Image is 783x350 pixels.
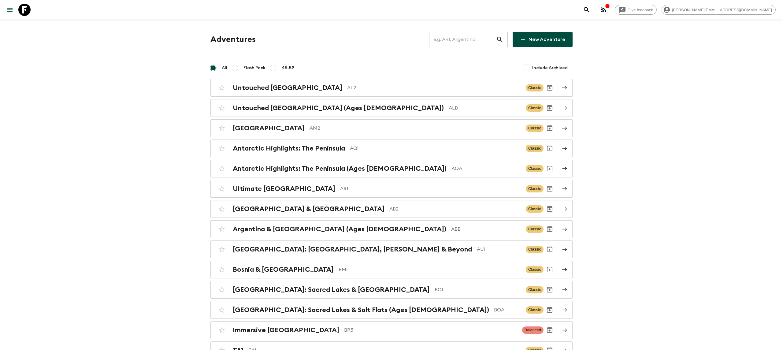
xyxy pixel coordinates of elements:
[210,79,573,97] a: Untouched [GEOGRAPHIC_DATA]AL2ClassicArchive
[210,220,573,238] a: Argentina & [GEOGRAPHIC_DATA] (Ages [DEMOGRAPHIC_DATA])ABBClassicArchive
[544,223,556,235] button: Archive
[526,306,544,314] span: Classic
[526,145,544,152] span: Classic
[522,326,544,334] span: Balanced
[210,301,573,319] a: [GEOGRAPHIC_DATA]: Sacred Lakes & Salt Flats (Ages [DEMOGRAPHIC_DATA])BOAClassicArchive
[526,286,544,293] span: Classic
[310,125,521,132] p: AM2
[494,306,521,314] p: BOA
[429,31,496,48] input: e.g. AR1, Argentina
[222,65,227,71] span: All
[233,306,489,314] h2: [GEOGRAPHIC_DATA]: Sacred Lakes & Salt Flats (Ages [DEMOGRAPHIC_DATA])
[526,125,544,132] span: Classic
[210,99,573,117] a: Untouched [GEOGRAPHIC_DATA] (Ages [DEMOGRAPHIC_DATA])ALBClassicArchive
[210,240,573,258] a: [GEOGRAPHIC_DATA]: [GEOGRAPHIC_DATA], [PERSON_NAME] & BeyondAU1ClassicArchive
[282,65,294,71] span: 45-59
[210,119,573,137] a: [GEOGRAPHIC_DATA]AM2ClassicArchive
[233,245,472,253] h2: [GEOGRAPHIC_DATA]: [GEOGRAPHIC_DATA], [PERSON_NAME] & Beyond
[4,4,16,16] button: menu
[344,326,517,334] p: BR3
[544,284,556,296] button: Archive
[526,246,544,253] span: Classic
[532,65,568,71] span: Include Archived
[526,266,544,273] span: Classic
[389,205,521,213] p: AB2
[526,205,544,213] span: Classic
[544,82,556,94] button: Archive
[544,142,556,155] button: Archive
[243,65,265,71] span: Flash Pack
[233,326,339,334] h2: Immersive [GEOGRAPHIC_DATA]
[340,185,521,192] p: AR1
[233,185,335,193] h2: Ultimate [GEOGRAPHIC_DATA]
[513,32,573,47] a: New Adventure
[435,286,521,293] p: BO1
[233,84,342,92] h2: Untouched [GEOGRAPHIC_DATA]
[615,5,657,15] a: Give feedback
[662,5,776,15] div: [PERSON_NAME][EMAIL_ADDRESS][DOMAIN_NAME]
[544,304,556,316] button: Archive
[233,104,444,112] h2: Untouched [GEOGRAPHIC_DATA] (Ages [DEMOGRAPHIC_DATA])
[544,102,556,114] button: Archive
[210,261,573,278] a: Bosnia & [GEOGRAPHIC_DATA]BM1ClassicArchive
[233,225,446,233] h2: Argentina & [GEOGRAPHIC_DATA] (Ages [DEMOGRAPHIC_DATA])
[526,225,544,233] span: Classic
[347,84,521,91] p: AL2
[233,205,384,213] h2: [GEOGRAPHIC_DATA] & [GEOGRAPHIC_DATA]
[233,165,447,173] h2: Antarctic Highlights: The Peninsula (Ages [DEMOGRAPHIC_DATA])
[451,165,521,172] p: AQA
[210,321,573,339] a: Immersive [GEOGRAPHIC_DATA]BR3BalancedArchive
[544,203,556,215] button: Archive
[669,8,775,12] span: [PERSON_NAME][EMAIL_ADDRESS][DOMAIN_NAME]
[526,104,544,112] span: Classic
[544,162,556,175] button: Archive
[233,266,334,274] h2: Bosnia & [GEOGRAPHIC_DATA]
[339,266,521,273] p: BM1
[526,84,544,91] span: Classic
[544,122,556,134] button: Archive
[210,140,573,157] a: Antarctic Highlights: The PeninsulaAQ1ClassicArchive
[233,124,305,132] h2: [GEOGRAPHIC_DATA]
[544,243,556,255] button: Archive
[544,263,556,276] button: Archive
[233,144,345,152] h2: Antarctic Highlights: The Peninsula
[477,246,521,253] p: AU1
[210,33,256,46] h1: Adventures
[526,165,544,172] span: Classic
[451,225,521,233] p: ABB
[581,4,593,16] button: search adventures
[544,324,556,336] button: Archive
[210,200,573,218] a: [GEOGRAPHIC_DATA] & [GEOGRAPHIC_DATA]AB2ClassicArchive
[210,160,573,177] a: Antarctic Highlights: The Peninsula (Ages [DEMOGRAPHIC_DATA])AQAClassicArchive
[210,180,573,198] a: Ultimate [GEOGRAPHIC_DATA]AR1ClassicArchive
[624,8,656,12] span: Give feedback
[210,281,573,299] a: [GEOGRAPHIC_DATA]: Sacred Lakes & [GEOGRAPHIC_DATA]BO1ClassicArchive
[350,145,521,152] p: AQ1
[544,183,556,195] button: Archive
[526,185,544,192] span: Classic
[449,104,521,112] p: ALB
[233,286,430,294] h2: [GEOGRAPHIC_DATA]: Sacred Lakes & [GEOGRAPHIC_DATA]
